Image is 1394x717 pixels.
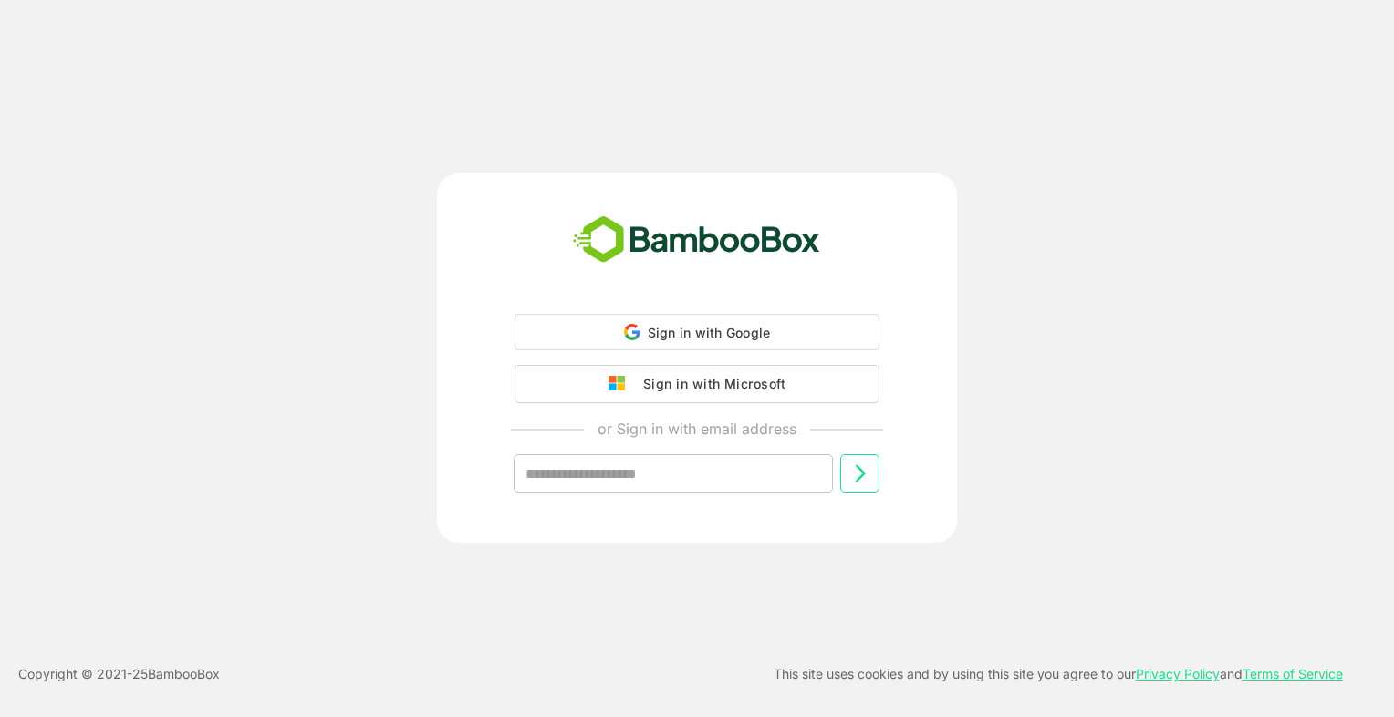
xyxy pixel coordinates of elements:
span: Sign in with Google [648,325,771,340]
div: Sign in with Google [515,314,879,350]
p: This site uses cookies and by using this site you agree to our and [774,663,1343,685]
a: Privacy Policy [1136,666,1220,681]
img: bamboobox [563,210,830,270]
p: or Sign in with email address [598,418,796,440]
div: Sign in with Microsoft [634,372,785,396]
button: Sign in with Microsoft [515,365,879,403]
a: Terms of Service [1243,666,1343,681]
p: Copyright © 2021- 25 BambooBox [18,663,220,685]
img: google [609,376,634,392]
